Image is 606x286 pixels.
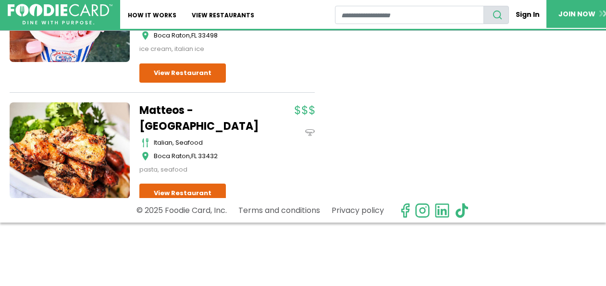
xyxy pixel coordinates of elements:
[136,202,227,219] p: © 2025 Foodie Card, Inc.
[483,6,509,24] button: search
[238,202,320,219] a: Terms and conditions
[139,184,226,203] a: View Restaurant
[142,31,149,40] img: map_icon.svg
[154,151,190,161] span: Boca Raton
[154,31,260,40] div: ,
[142,138,149,148] img: cutlery_icon.svg
[434,203,450,218] img: linkedin.svg
[332,202,384,219] a: Privacy policy
[397,203,413,218] svg: check us out on facebook
[335,6,483,24] input: restaurant search
[142,151,149,161] img: map_icon.svg
[198,151,218,161] span: 33432
[139,63,226,83] a: View Restaurant
[154,31,190,40] span: Boca Raton
[139,44,260,54] div: ice cream, italian ice
[139,102,260,134] a: Matteos - [GEOGRAPHIC_DATA]
[191,31,197,40] span: FL
[198,31,218,40] span: 33498
[8,4,112,25] img: FoodieCard; Eat, Drink, Save, Donate
[305,128,315,137] img: dinein_icon.svg
[454,203,470,218] img: tiktok.svg
[139,165,260,174] div: pasta, seafood
[509,6,546,24] a: Sign In
[154,138,260,148] div: italian, seafood
[191,151,197,161] span: FL
[154,151,260,161] div: ,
